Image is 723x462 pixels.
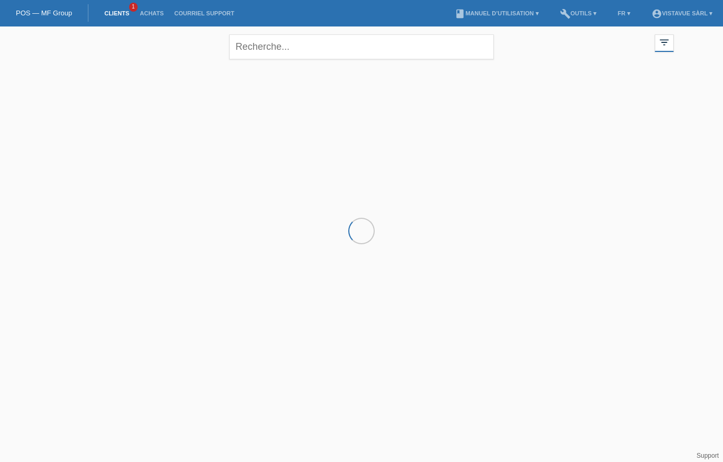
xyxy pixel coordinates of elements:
a: Achats [134,10,169,16]
a: bookManuel d’utilisation ▾ [449,10,544,16]
span: 1 [129,3,138,12]
i: build [560,8,571,19]
a: Support [697,452,719,459]
i: filter_list [658,37,670,48]
a: Clients [99,10,134,16]
i: book [455,8,465,19]
a: POS — MF Group [16,9,72,17]
i: account_circle [652,8,662,19]
input: Recherche... [229,34,494,59]
a: Courriel Support [169,10,239,16]
a: account_circleVistavue Sàrl ▾ [646,10,718,16]
a: FR ▾ [612,10,636,16]
a: buildOutils ▾ [555,10,602,16]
